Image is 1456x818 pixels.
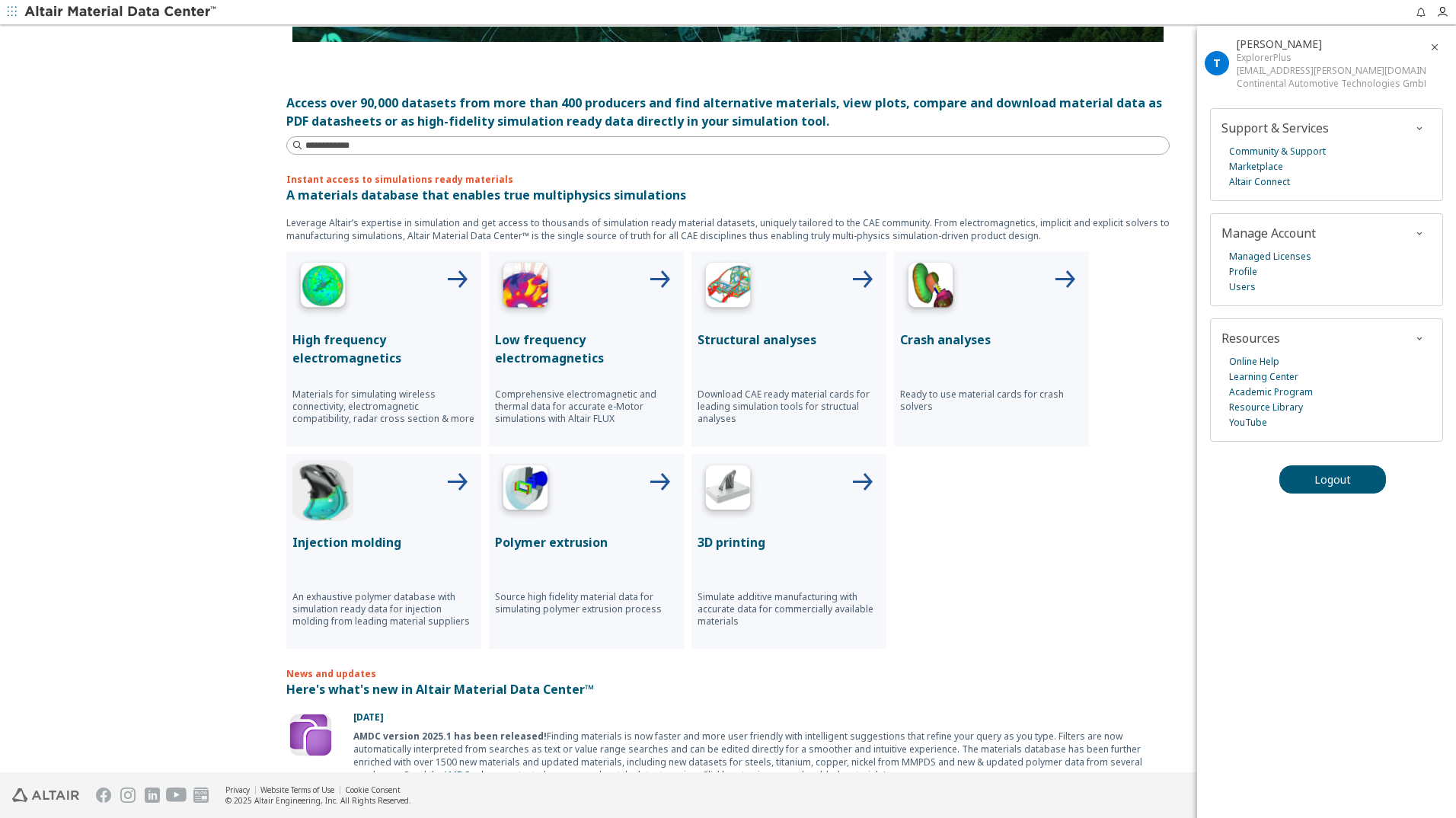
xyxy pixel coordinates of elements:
[698,533,880,551] p: 3D printing
[1237,51,1426,64] div: ExplorerPlus
[353,730,547,743] b: AMDC version 2025.1 has been released!
[353,730,1170,781] div: Finding materials is now faster and more user friendly with intelligent suggestions that refine y...
[900,257,961,318] img: Crash Analyses Icon
[12,788,79,802] img: Altair Engineering
[1237,77,1426,90] div: Continental Automotive Technologies GmbH
[286,251,481,446] button: High Frequency IconHigh frequency electromagneticsMaterials for simulating wireless connectivity,...
[24,5,219,20] img: Altair Material Data Center
[1229,280,1256,295] a: Users
[1314,472,1351,487] span: Logout
[286,454,481,649] button: Injection Molding IconInjection moldingAn exhaustive polymer database with simulation ready data ...
[722,768,742,781] a: here
[1229,159,1283,174] a: Marketplace
[698,460,758,521] img: 3D Printing Icon
[698,331,880,349] p: Structural analyses
[894,251,1089,446] button: Crash Analyses IconCrash analysesReady to use material cards for crash solvers
[1237,64,1426,77] div: [EMAIL_ADDRESS][PERSON_NAME][DOMAIN_NAME]
[698,257,758,318] img: Structural Analyses Icon
[698,591,880,628] p: Simulate additive manufacturing with accurate data for commercially available materials
[691,454,886,649] button: 3D Printing Icon3D printingSimulate additive manufacturing with accurate data for commercially av...
[286,94,1170,130] div: Access over 90,000 datasets from more than 400 producers and find alternative materials, view plo...
[1229,400,1303,415] a: Resource Library
[489,251,684,446] button: Low Frequency IconLow frequency electromagneticsComprehensive electromagnetic and thermal data fo...
[292,533,475,551] p: Injection molding
[495,388,678,425] p: Comprehensive electromagnetic and thermal data for accurate e-Motor simulations with Altair FLUX
[1229,415,1267,430] a: YouTube
[292,388,475,425] p: Materials for simulating wireless connectivity, electromagnetic compatibility, radar cross sectio...
[1229,249,1311,264] a: Managed Licenses
[353,711,1170,724] p: [DATE]
[286,173,1170,186] p: Instant access to simulations ready materials
[1213,56,1221,70] span: T
[1221,120,1329,136] span: Support & Services
[495,331,678,367] p: Low frequency electromagnetics
[292,257,353,318] img: High Frequency Icon
[1237,37,1322,51] span: Tamas Krausz
[1221,225,1316,241] span: Manage Account
[900,331,1083,349] p: Crash analyses
[345,784,401,795] a: Cookie Consent
[286,680,1170,698] p: Here's what's new in Altair Material Data Center™
[495,257,556,318] img: Low Frequency Icon
[495,533,678,551] p: Polymer extrusion
[286,186,1170,204] p: A materials database that enables true multiphysics simulations
[495,460,556,521] img: Polymer Extrusion Icon
[1279,465,1386,494] button: Logout
[1229,354,1279,369] a: Online Help
[225,795,411,806] div: © 2025 Altair Engineering, Inc. All Rights Reserved.
[1229,174,1290,190] a: Altair Connect
[691,251,886,446] button: Structural Analyses IconStructural analysesDownload CAE ready material cards for leading simulati...
[442,768,532,781] a: AMDC release notes
[698,388,880,425] p: Download CAE ready material cards for leading simulation tools for structual analyses
[286,667,1170,680] p: News and updates
[292,460,353,521] img: Injection Molding Icon
[292,591,475,628] p: An exhaustive polymer database with simulation ready data for injection molding from leading mate...
[1229,264,1257,280] a: Profile
[1229,144,1326,159] a: Community & Support
[900,388,1083,413] p: Ready to use material cards for crash solvers
[1229,369,1298,385] a: Learning Center
[286,216,1170,242] p: Leverage Altair’s expertise in simulation and get access to thousands of simulation ready materia...
[225,784,250,795] a: Privacy
[260,784,334,795] a: Website Terms of Use
[1229,385,1313,400] a: Academic Program
[489,454,684,649] button: Polymer Extrusion IconPolymer extrusionSource high fidelity material data for simulating polymer ...
[286,711,335,759] img: Update Icon Software
[1221,330,1280,347] span: Resources
[292,331,475,367] p: High frequency electromagnetics
[495,591,678,615] p: Source high fidelity material data for simulating polymer extrusion process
